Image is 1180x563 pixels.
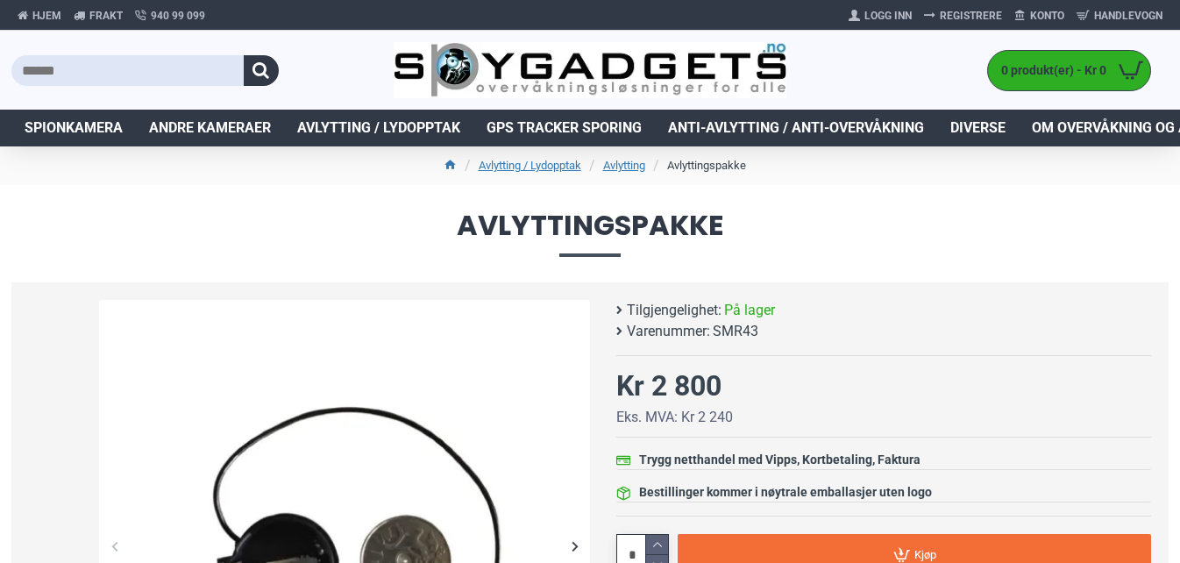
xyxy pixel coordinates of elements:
span: Avlytting / Lydopptak [297,118,460,139]
a: Avlytting [603,157,645,175]
a: Logg Inn [842,2,918,30]
span: Anti-avlytting / Anti-overvåkning [668,118,924,139]
span: 0 produkt(er) - Kr 0 [988,61,1111,80]
span: Hjem [32,8,61,24]
a: Diverse [937,110,1019,146]
a: Registrere [918,2,1008,30]
span: Konto [1030,8,1064,24]
span: Logg Inn [864,8,912,24]
div: Trygg netthandel med Vipps, Kortbetaling, Faktura [639,451,921,469]
a: GPS Tracker Sporing [473,110,655,146]
div: Next slide [559,531,590,561]
a: Avlytting / Lydopptak [284,110,473,146]
a: Konto [1008,2,1070,30]
b: Tilgjengelighet: [627,300,722,321]
a: Avlytting / Lydopptak [479,157,581,175]
span: På lager [724,300,775,321]
b: Varenummer: [627,321,710,342]
a: Handlevogn [1070,2,1169,30]
a: Spionkamera [11,110,136,146]
a: Anti-avlytting / Anti-overvåkning [655,110,937,146]
span: SMR43 [713,321,758,342]
span: Avlyttingspakke [18,211,1162,256]
span: Registrere [940,8,1002,24]
a: 0 produkt(er) - Kr 0 [988,51,1150,90]
span: 940 99 099 [151,8,205,24]
a: Andre kameraer [136,110,284,146]
img: SpyGadgets.no [394,42,787,99]
div: Previous slide [99,531,130,561]
div: Bestillinger kommer i nøytrale emballasjer uten logo [639,483,932,502]
span: Frakt [89,8,123,24]
span: Kjøp [914,549,936,560]
span: Andre kameraer [149,118,271,139]
span: Diverse [950,118,1006,139]
span: Handlevogn [1094,8,1162,24]
div: Kr 2 800 [616,365,722,407]
span: GPS Tracker Sporing [487,118,642,139]
span: Spionkamera [25,118,123,139]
